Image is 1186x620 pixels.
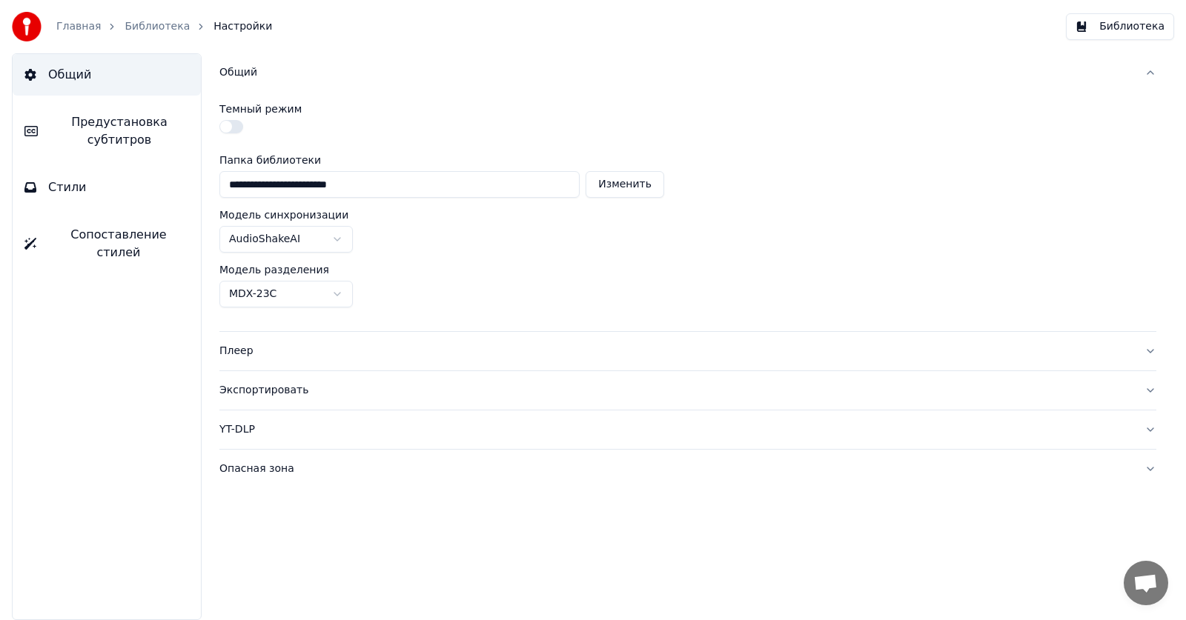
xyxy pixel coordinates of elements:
a: Библиотека [125,19,190,34]
button: Опасная зона [219,450,1156,488]
button: Плеер [219,332,1156,370]
div: Опасная зона [219,461,1133,476]
button: Экспортировать [219,371,1156,410]
nav: breadcrumb [56,19,272,34]
div: Плеер [219,344,1133,359]
span: Общий [48,66,91,84]
label: Папка библиотеки [219,155,664,165]
label: Темный режим [219,104,302,114]
a: Главная [56,19,101,34]
span: Настройки [213,19,272,34]
button: Общий [13,54,201,96]
button: YT-DLP [219,410,1156,449]
span: Предустановка субтитров [50,113,189,149]
button: Стили [13,167,201,208]
a: Открытый чат [1124,561,1168,605]
label: Модель разделения [219,264,329,275]
span: Сопоставление стилей [48,226,189,261]
label: Модель синхронизации [219,210,348,220]
button: Общий [219,53,1156,92]
div: Экспортировать [219,383,1133,398]
button: Сопоставление стилей [13,214,201,273]
div: YT-DLP [219,422,1133,437]
button: Библиотека [1066,13,1174,40]
div: Общий [219,92,1156,331]
button: Изменить [586,171,664,198]
button: Предустановка субтитров [13,101,201,161]
div: Общий [219,65,1133,80]
img: youka [12,12,42,41]
span: Стили [48,179,87,196]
